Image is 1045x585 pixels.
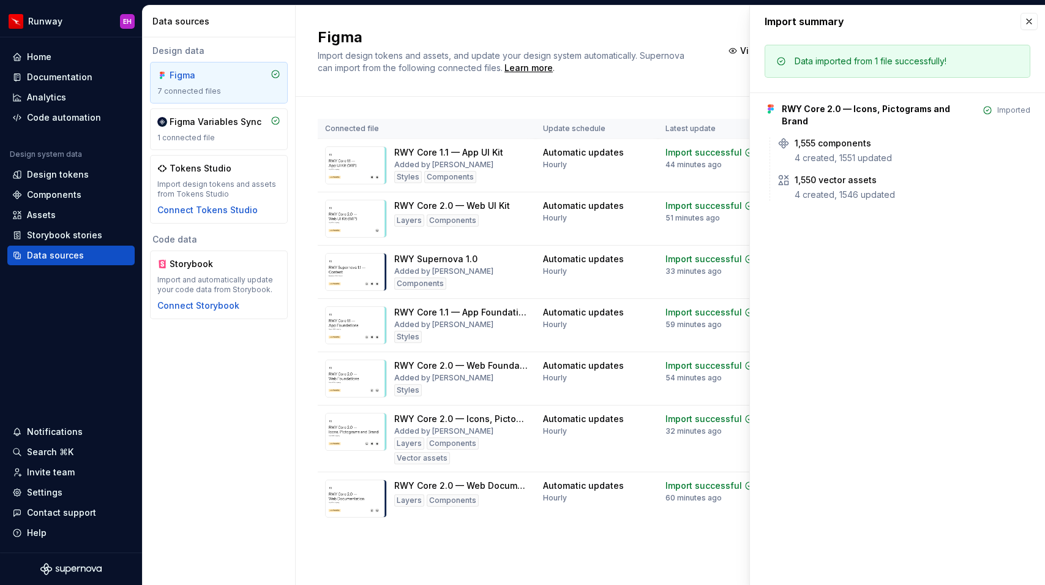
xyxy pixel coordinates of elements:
[394,437,424,450] div: Layers
[27,507,96,519] div: Contact support
[765,14,844,29] div: Import summary
[7,246,135,265] a: Data sources
[795,55,946,67] div: Data imported from 1 file successfully!
[394,331,422,343] div: Styles
[658,119,785,139] th: Latest update
[150,45,288,57] div: Design data
[665,160,722,170] div: 44 minutes ago
[157,179,280,199] div: Import design tokens and assets from Tokens Studio
[170,258,228,270] div: Storybook
[7,462,135,482] a: Invite team
[318,28,708,47] h2: Figma
[536,119,658,139] th: Update schedule
[795,137,871,149] div: 1,555 components
[318,119,536,139] th: Connected file
[152,15,290,28] div: Data sources
[157,86,280,96] div: 7 connected files
[170,116,261,128] div: Figma Variables Sync
[665,213,720,223] div: 51 minutes ago
[394,266,493,276] div: Added by [PERSON_NAME]
[722,40,811,62] button: View summary
[27,229,102,241] div: Storybook stories
[665,493,722,503] div: 60 minutes ago
[543,306,624,319] div: Automatic updates
[2,8,140,34] button: RunwayEH
[150,108,288,150] a: Figma Variables Sync1 connected file
[7,47,135,67] a: Home
[157,133,280,143] div: 1 connected file
[504,62,553,74] a: Learn more
[543,160,567,170] div: Hourly
[543,480,624,492] div: Automatic updates
[394,373,493,383] div: Added by [PERSON_NAME]
[318,50,687,73] span: Import design tokens and assets, and update your design system automatically. Supernova can impor...
[27,486,62,499] div: Settings
[997,105,1030,115] div: Imported
[543,266,567,276] div: Hourly
[795,174,877,186] div: 1,550 vector assets
[123,17,132,26] div: EH
[27,111,101,124] div: Code automation
[543,253,624,265] div: Automatic updates
[665,320,722,330] div: 59 minutes ago
[394,452,450,464] div: Vector assets
[7,88,135,107] a: Analytics
[394,160,493,170] div: Added by [PERSON_NAME]
[795,189,1030,201] div: 4 created, 1546 updated
[157,204,258,216] button: Connect Tokens Studio
[170,162,231,175] div: Tokens Studio
[27,466,75,478] div: Invite team
[157,275,280,295] div: Import and automatically update your code data from Storybook.
[394,384,422,396] div: Styles
[394,214,424,227] div: Layers
[27,446,73,458] div: Search ⌘K
[665,413,742,425] div: Import successful
[27,189,81,201] div: Components
[157,300,239,312] button: Connect Storybook
[27,71,92,83] div: Documentation
[7,108,135,127] a: Code automation
[394,426,493,436] div: Added by [PERSON_NAME]
[394,253,478,265] div: RWY Supernova 1.0
[150,155,288,224] a: Tokens StudioImport design tokens and assets from Tokens StudioConnect Tokens Studio
[543,413,624,425] div: Automatic updates
[665,306,742,319] div: Import successful
[427,437,479,450] div: Components
[543,373,567,383] div: Hourly
[150,233,288,246] div: Code data
[27,209,56,221] div: Assets
[740,45,803,57] span: View summary
[394,480,528,492] div: RWY Core 2.0 — Web Documentation
[7,225,135,245] a: Storybook stories
[543,146,624,159] div: Automatic updates
[7,483,135,502] a: Settings
[7,67,135,87] a: Documentation
[170,69,228,81] div: Figma
[665,426,722,436] div: 32 minutes ago
[7,422,135,442] button: Notifications
[10,149,82,159] div: Design system data
[40,563,102,575] svg: Supernova Logo
[665,253,742,265] div: Import successful
[543,360,624,372] div: Automatic updates
[424,171,476,183] div: Components
[394,320,493,330] div: Added by [PERSON_NAME]
[9,14,23,29] img: 6b187050-a3ed-48aa-8485-808e17fcee26.png
[394,306,528,319] div: RWY Core 1.1 — App Foundations
[7,205,135,225] a: Assets
[543,493,567,503] div: Hourly
[27,426,83,438] div: Notifications
[7,523,135,543] button: Help
[27,249,84,262] div: Data sources
[427,214,479,227] div: Components
[150,62,288,104] a: Figma7 connected files
[543,320,567,330] div: Hourly
[7,442,135,462] button: Search ⌘K
[394,277,446,290] div: Components
[543,200,624,212] div: Automatic updates
[394,171,422,183] div: Styles
[665,200,742,212] div: Import successful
